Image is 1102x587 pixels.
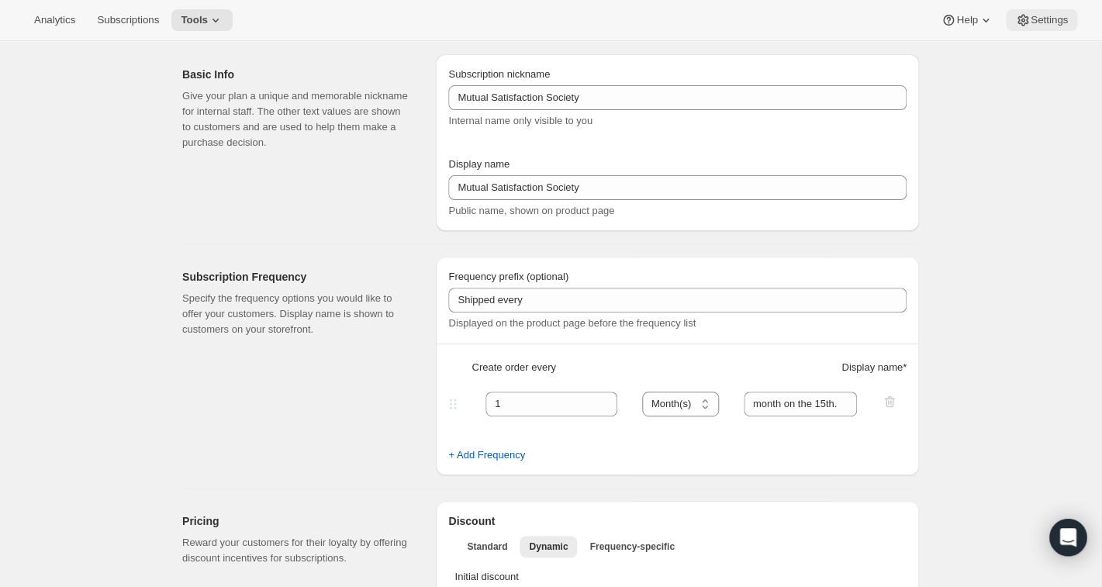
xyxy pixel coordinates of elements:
p: Reward your customers for their loyalty by offering discount incentives for subscriptions. [182,535,411,566]
input: 1 month [744,392,858,416]
h2: Discount [448,513,907,529]
span: Public name, shown on product page [448,205,614,216]
span: Standard [467,540,507,553]
span: Subscription nickname [448,68,550,80]
h2: Pricing [182,513,411,529]
button: Subscriptions [88,9,168,31]
button: Tools [171,9,233,31]
button: + Add Frequency [439,443,534,468]
div: Open Intercom Messenger [1049,519,1086,556]
span: Display name * [841,360,907,375]
button: Settings [1006,9,1077,31]
span: Create order every [472,360,555,375]
span: Frequency-specific [589,540,674,553]
p: Give your plan a unique and memorable nickname for internal staff. The other text values are show... [182,88,411,150]
p: Initial discount [454,569,900,585]
span: Tools [181,14,208,26]
span: + Add Frequency [448,447,525,463]
span: Displayed on the product page before the frequency list [448,317,696,329]
span: Frequency prefix (optional) [448,271,568,282]
button: Analytics [25,9,85,31]
span: Dynamic [529,540,568,553]
span: Internal name only visible to you [448,115,592,126]
p: Specify the frequency options you would like to offer your customers. Display name is shown to cu... [182,291,411,337]
span: Subscriptions [97,14,159,26]
input: Deliver every [448,288,907,312]
span: Analytics [34,14,75,26]
h2: Subscription Frequency [182,269,411,285]
button: Help [931,9,1002,31]
input: Subscribe & Save [448,85,907,110]
h2: Basic Info [182,67,411,82]
span: Settings [1031,14,1068,26]
input: Subscribe & Save [448,175,907,200]
span: Display name [448,158,510,170]
span: Help [956,14,977,26]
